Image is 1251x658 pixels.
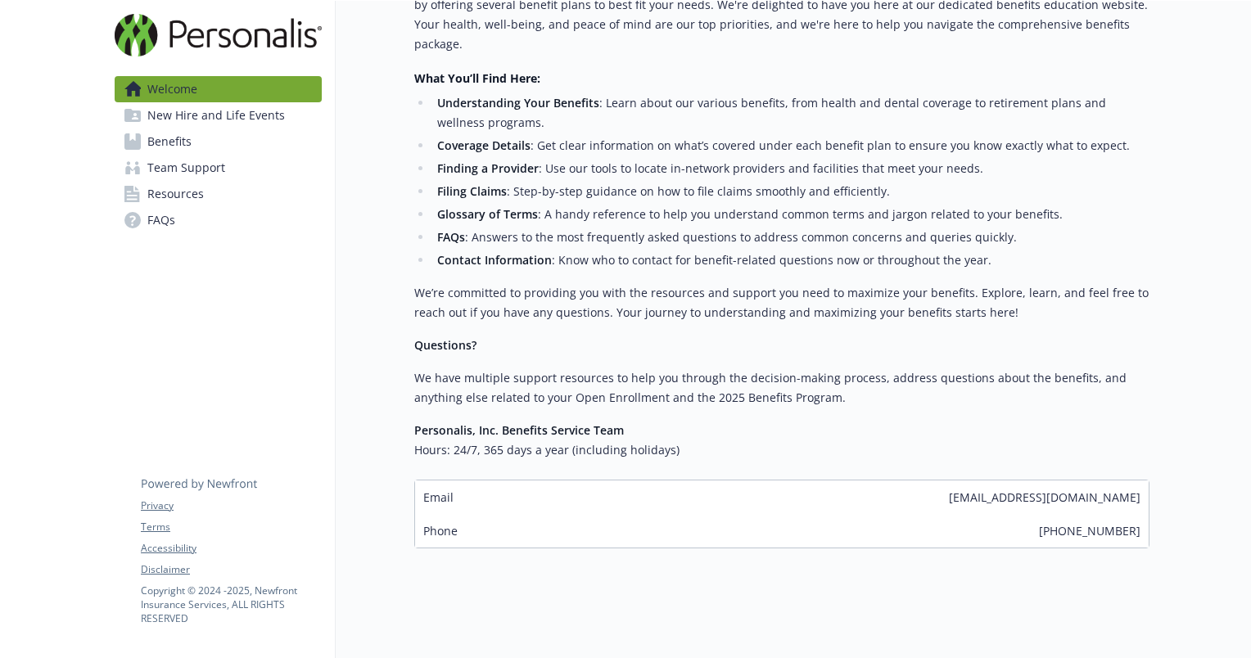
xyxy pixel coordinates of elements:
li: : Step-by-step guidance on how to file claims smoothly and efficiently. [432,182,1149,201]
strong: Questions? [414,337,476,353]
a: Accessibility [141,541,321,556]
li: : Get clear information on what’s covered under each benefit plan to ensure you know exactly what... [432,136,1149,155]
span: Email [423,489,454,506]
a: Welcome [115,76,322,102]
li: : A handy reference to help you understand common terms and jargon related to your benefits. [432,205,1149,224]
span: Resources [147,181,204,207]
a: Terms [141,520,321,534]
span: Phone [423,522,458,539]
span: FAQs [147,207,175,233]
a: New Hire and Life Events [115,102,322,128]
strong: Finding a Provider [437,160,539,176]
li: : Know who to contact for benefit-related questions now or throughout the year. [432,250,1149,270]
a: Benefits [115,128,322,155]
li: : Answers to the most frequently asked questions to address common concerns and queries quickly. [432,228,1149,247]
span: Team Support [147,155,225,181]
a: Disclaimer [141,562,321,577]
span: New Hire and Life Events [147,102,285,128]
span: Welcome [147,76,197,102]
span: [EMAIL_ADDRESS][DOMAIN_NAME] [949,489,1140,506]
a: Team Support [115,155,322,181]
span: [PHONE_NUMBER] [1039,522,1140,539]
strong: Coverage Details [437,137,531,153]
strong: Filing Claims [437,183,507,199]
li: : Learn about our various benefits, from health and dental coverage to retirement plans and welln... [432,93,1149,133]
strong: Contact Information [437,252,552,268]
p: We’re committed to providing you with the resources and support you need to maximize your benefit... [414,283,1149,322]
strong: Personalis, Inc. Benefits Service Team [414,422,624,438]
strong: What You’ll Find Here: [414,70,540,86]
li: : Use our tools to locate in-network providers and facilities that meet your needs. [432,159,1149,178]
span: Benefits [147,128,192,155]
a: Resources [115,181,322,207]
p: Copyright © 2024 - 2025 , Newfront Insurance Services, ALL RIGHTS RESERVED [141,584,321,625]
a: FAQs [115,207,322,233]
strong: Understanding Your Benefits [437,95,599,110]
strong: Glossary of Terms [437,206,538,222]
a: Privacy [141,498,321,513]
p: We have multiple support resources to help you through the decision-making process, address quest... [414,368,1149,408]
h6: Hours: 24/7, 365 days a year (including holidays)​ [414,440,1149,460]
strong: FAQs [437,229,465,245]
